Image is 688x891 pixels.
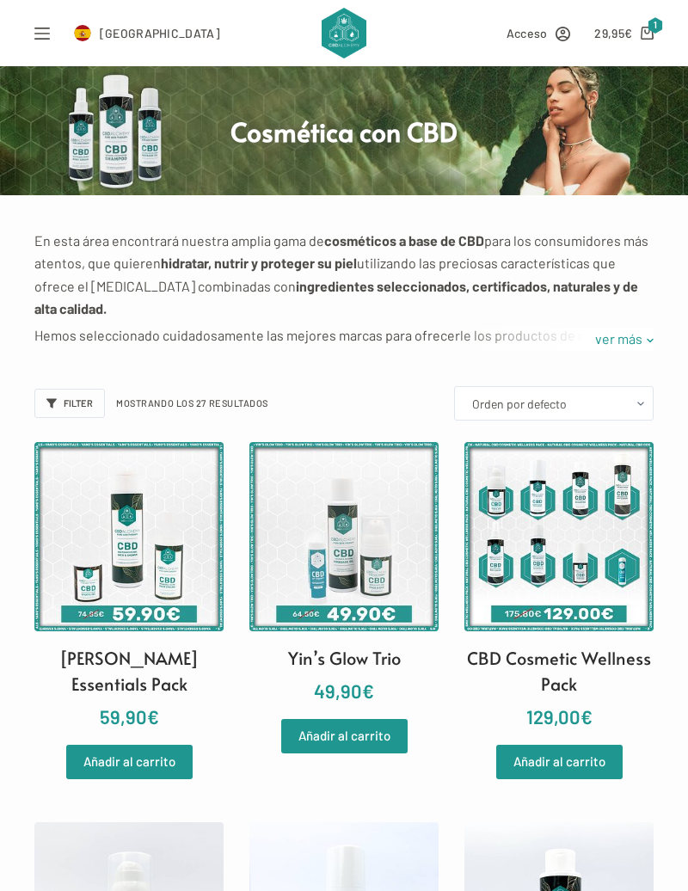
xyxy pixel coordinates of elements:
[74,23,220,43] a: Select Country
[34,389,105,418] a: Filter
[464,442,654,732] a: CBD Cosmetic Wellness Pack 129,00€
[594,23,654,43] a: Carro de compra
[34,26,50,41] button: Abrir fuera del lienzo
[66,745,193,779] a: Añade “Yang's Essentials Pack” a tu carrito
[223,350,634,366] strong: CBD Daily, Osiris y Beemine Lab, podrá beneficiarse de forma segura
[34,324,654,392] p: Hemos seleccionado cuidadosamente las mejores marcas para ofrecerle los productos de mayor calida...
[116,396,268,411] p: Mostrando los 27 resultados
[324,232,484,249] strong: cosméticos a base de CBD
[624,26,632,40] span: €
[100,705,159,728] bdi: 59,90
[34,442,224,732] a: [PERSON_NAME] Essentials Pack 59,90€
[249,442,439,706] a: Yin’s Glow Trio 49,90€
[507,23,548,43] span: Acceso
[288,645,401,671] h2: Yin’s Glow Trio
[147,705,159,728] span: €
[314,679,374,702] bdi: 49,90
[507,23,571,43] a: Acceso
[526,705,593,728] bdi: 129,00
[161,255,357,271] strong: hidratar, nutrir y proteger su piel
[496,745,623,779] a: Añade “CBD Cosmetic Wellness Pack” a tu carrito
[34,645,224,697] h2: [PERSON_NAME] Essentials Pack
[362,679,374,702] span: €
[100,23,220,43] span: [GEOGRAPHIC_DATA]
[648,17,663,34] span: 1
[594,26,632,40] bdi: 29,95
[580,705,593,728] span: €
[34,230,654,321] p: En esta área encontrará nuestra amplia gama de para los consumidores más atentos, que quieren uti...
[584,328,654,350] a: ver más
[34,278,638,316] strong: ingredientes seleccionados, certificados, naturales y de alta calidad.
[281,719,408,753] a: Añade “Yin's Glow Trio” a tu carrito
[34,114,654,148] h1: Cosmética con CBD
[74,25,91,42] img: ES Flag
[454,386,654,421] select: Pedido de la tienda
[464,645,654,697] h2: CBD Cosmetic Wellness Pack
[322,8,366,59] img: CBD Alchemy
